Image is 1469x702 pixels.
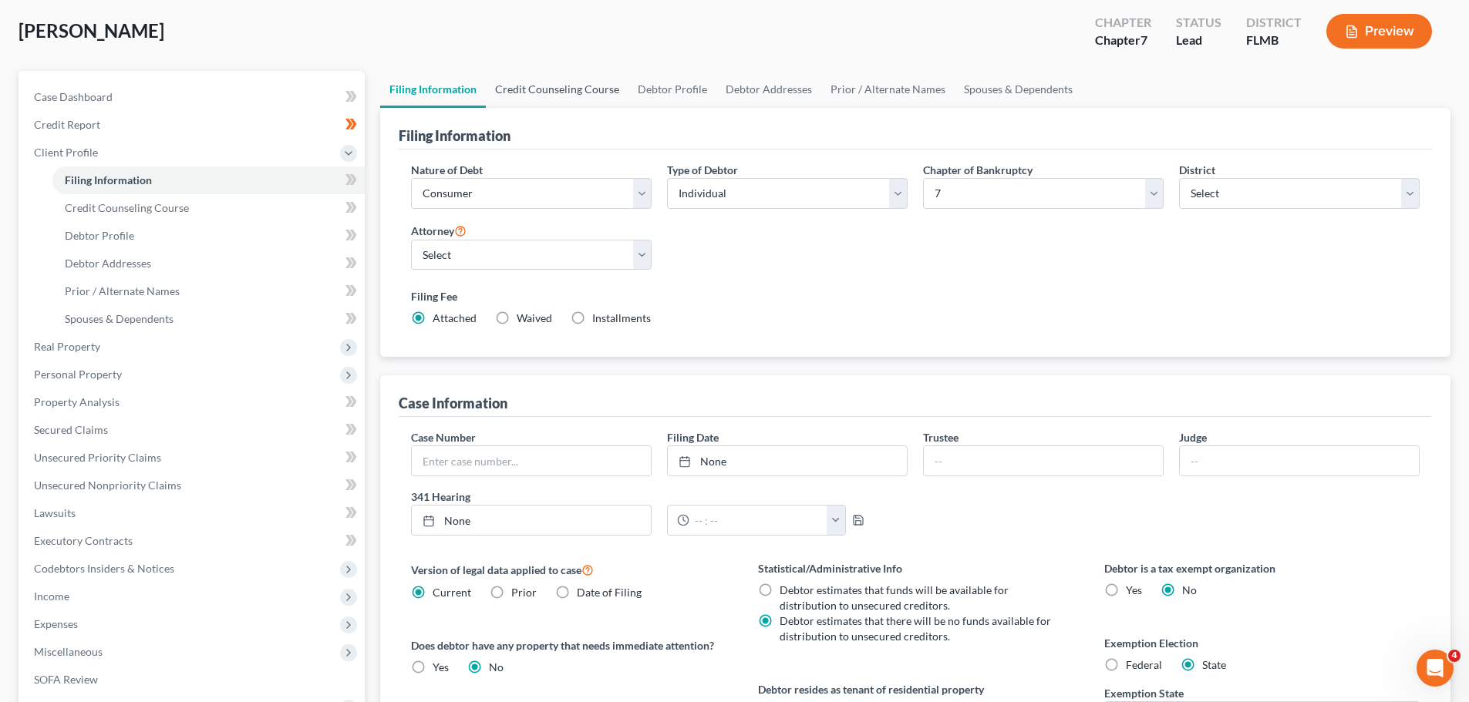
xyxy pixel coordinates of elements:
label: Nature of Debt [411,162,483,178]
span: Income [34,589,69,603]
a: Debtor Profile [52,222,365,250]
a: Unsecured Priority Claims [22,444,365,472]
span: Prior / Alternate Names [65,284,180,297]
a: Lawsuits [22,499,365,527]
span: Filing Information [65,173,152,186]
span: Unsecured Nonpriority Claims [34,479,181,492]
label: Type of Debtor [667,162,738,178]
span: Debtor Profile [65,229,134,242]
span: Secured Claims [34,423,108,436]
label: 341 Hearing [403,489,915,505]
a: Debtor Addresses [52,250,365,277]
span: SOFA Review [34,673,98,686]
a: SOFA Review [22,666,365,694]
a: Filing Information [52,166,365,194]
div: Filing Information [399,126,510,145]
span: Property Analysis [34,395,120,408]
span: Yes [433,660,449,673]
a: Unsecured Nonpriority Claims [22,472,365,499]
label: Filing Date [667,429,719,445]
a: Credit Counseling Course [52,194,365,222]
span: Debtor Addresses [65,257,151,270]
label: Statistical/Administrative Info [758,560,1073,576]
input: -- [924,446,1163,475]
span: Client Profile [34,146,98,159]
span: Executory Contracts [34,534,133,547]
span: Real Property [34,340,100,353]
label: Exemption State [1104,685,1184,701]
a: None [668,446,907,475]
a: Prior / Alternate Names [821,71,955,108]
span: Case Dashboard [34,90,113,103]
div: Chapter [1095,32,1151,49]
span: No [489,660,504,673]
a: Credit Counseling Course [486,71,628,108]
label: Trustee [923,429,959,445]
span: Expenses [34,617,78,630]
div: District [1246,14,1302,32]
span: Federal [1126,658,1162,671]
input: -- [1180,446,1419,475]
label: Filing Fee [411,288,1420,304]
a: Debtor Addresses [716,71,821,108]
span: Unsecured Priority Claims [34,451,161,464]
span: Codebtors Insiders & Notices [34,562,174,575]
label: Does debtor have any property that needs immediate attention? [411,637,726,653]
span: Lawsuits [34,506,76,519]
span: Personal Property [34,368,122,381]
span: Current [433,586,471,599]
span: 7 [1140,32,1147,47]
label: Judge [1179,429,1207,445]
span: Credit Counseling Course [65,201,189,214]
iframe: Intercom live chat [1417,650,1454,687]
input: -- : -- [689,506,827,535]
label: Attorney [411,221,467,240]
span: Debtor estimates that funds will be available for distribution to unsecured creditors. [780,583,1009,612]
div: FLMB [1246,32,1302,49]
span: Miscellaneous [34,645,103,658]
a: Property Analysis [22,388,365,416]
span: Credit Report [34,118,100,131]
span: Installments [592,311,651,324]
button: Preview [1326,14,1432,49]
span: Date of Filing [577,586,642,599]
span: Attached [433,311,477,324]
span: Prior [511,586,537,599]
label: Chapter of Bankruptcy [923,162,1033,178]
label: Case Number [411,429,476,445]
label: Debtor is a tax exempt organization [1104,560,1420,576]
a: None [412,506,651,535]
div: Status [1176,14,1221,32]
a: Executory Contracts [22,527,365,555]
a: Secured Claims [22,416,365,444]
span: Waived [517,311,552,324]
a: Credit Report [22,111,365,139]
span: Debtor estimates that there will be no funds available for distribution to unsecured creditors. [780,614,1051,643]
div: Chapter [1095,14,1151,32]
span: [PERSON_NAME] [19,19,164,42]
div: Case Information [399,394,507,412]
span: 4 [1448,650,1461,662]
span: No [1182,583,1197,596]
span: State [1202,658,1226,671]
span: Yes [1126,583,1142,596]
a: Debtor Profile [628,71,716,108]
a: Filing Information [380,71,486,108]
a: Spouses & Dependents [955,71,1082,108]
span: Spouses & Dependents [65,312,174,325]
label: Debtor resides as tenant of residential property [758,681,1073,697]
a: Case Dashboard [22,83,365,111]
a: Spouses & Dependents [52,305,365,333]
div: Lead [1176,32,1221,49]
label: Exemption Election [1104,635,1420,651]
label: District [1179,162,1215,178]
label: Version of legal data applied to case [411,560,726,579]
a: Prior / Alternate Names [52,277,365,305]
input: Enter case number... [412,446,651,475]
